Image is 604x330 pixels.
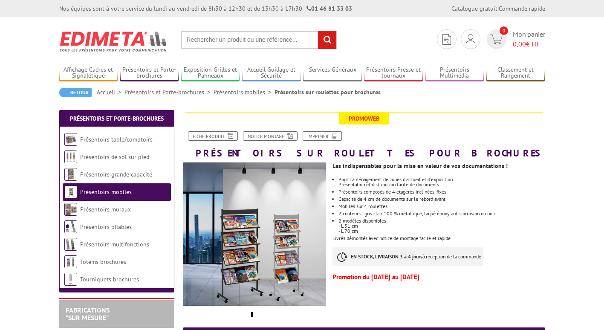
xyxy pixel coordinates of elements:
a: Accueil [97,88,124,96]
a: Imprimer [303,131,342,141]
strong: EN STOCK, LIVRAISON 3 à 4 jours [351,253,422,260]
input: Rechercher un produit ou une référence... [181,31,337,49]
p: à réception de la commande [332,247,483,266]
a: FABRICATIONS"Sur Mesure" [66,306,110,322]
a: Présentoirs multifonctions [80,240,149,248]
a: Présentoirs grande capacité [80,171,152,178]
img: devis rapide [490,35,503,44]
a: Présentoirs table/comptoirs [80,136,153,143]
li: Mobiles sur 4 roulettes [338,204,545,209]
li: Pour l'aménagement de zones d'accueil et d'exposition. [338,177,545,187]
a: Catalogue gratuit [451,5,497,12]
div: Livrés démontés avec notice de montage facile et rapide [332,158,551,284]
a: Présentoirs muraux [80,206,131,213]
p: Promotion du [DATE] au [DATE] [332,275,545,280]
strong: Les indispensables pour la mise en valeur de vos documentations ! [332,162,508,170]
a: Fiche produit [188,131,238,141]
a: Présentoirs mobiles [80,188,132,196]
li: Capacité de 4 cm de documents sur le rebord avant [338,197,545,202]
div: - L 51 cm [338,223,545,229]
img: Totems brochures [64,255,77,268]
a: Présentoirs pliables [80,223,132,231]
div: - L 70 cm [338,229,545,234]
span: 0 [500,26,508,35]
a: Présentoirs Multimédia [425,66,484,80]
a: Présentoirs et Porte-brochures [124,88,214,96]
span: 0,00 [513,40,526,48]
img: Présentoirs grande capacité [64,168,77,181]
li: Présentoirs composés de 4 étagères inclinées, fixes [338,189,545,194]
a: Présentoirs Presse et Journaux [364,66,423,80]
span: Promoweb [339,113,389,124]
li: 2 modèles disponibles: [338,218,545,234]
a: Notice Montage [243,131,298,141]
a: Retour [59,88,92,97]
img: devis rapide [442,34,451,45]
img: Présentoirs de sol sur pied [64,151,77,163]
a: devis rapide 0 Mon panier 0,00€ HT [485,29,545,49]
a: Présentoirs et Porte-brochures [70,115,164,122]
a: Accueil Guidage et Sécurité [242,66,301,80]
li: Présentoirs sur roulettes pour brochures [275,88,381,96]
input: rechercher [318,31,336,49]
div: 2 couleurs : gris clair 100 % métallique, laqué époxy anti-corrosion ou noir [338,211,545,216]
a: Services Généraux [303,66,362,80]
img: Présentoirs table/comptoirs [64,133,77,146]
a: Tourniquets brochures [80,275,139,283]
img: devis rapide [466,34,475,44]
span: € HT [513,39,545,49]
img: Présentoirs muraux [64,203,77,216]
img: Tourniquets brochures [64,273,77,286]
img: Edimeta [59,26,168,57]
a: Classement et Rangement [486,66,545,80]
div: Présentation et distribution facile de documents. [338,182,545,187]
strong: 01 46 81 33 03 [306,5,352,12]
a: Affichage Cadres et Signalétique [59,66,118,80]
div: | [451,4,545,13]
a: Présentoirs mobiles [214,88,275,96]
span: Mon panier [513,29,545,49]
div: Nos équipes sont à votre service du lundi au vendredi de 8h30 à 12h30 et de 13h30 à 17h30 [59,4,352,13]
a: Présentoirs et Porte-brochures [120,66,179,80]
a: Exposition Grilles et Panneaux [181,66,240,80]
img: presentoir_mobile_gris_brochure_displays_47_66cm_340810_340801_341210_341201_.jpg [183,162,327,306]
a: Totems brochures [80,258,126,266]
a: Présentoirs de sol sur pied [80,153,149,161]
img: Présentoirs pliables [64,220,77,233]
img: Présentoirs multifonctions [64,238,77,251]
a: Commande rapide [499,5,545,12]
img: Présentoirs mobiles [64,185,77,198]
